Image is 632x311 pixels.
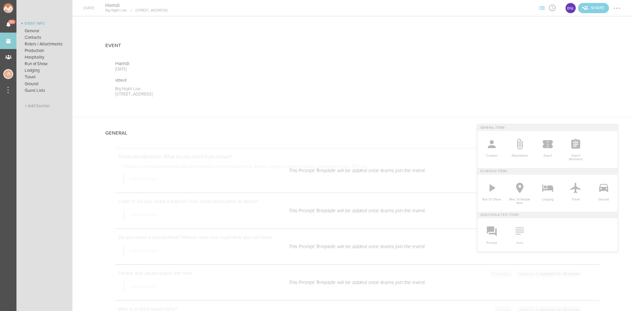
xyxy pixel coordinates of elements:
[16,61,72,67] a: Run of Show
[547,6,558,10] span: View Itinerary
[16,54,72,61] a: Hospitality
[115,91,343,97] p: [STREET_ADDRESS]
[481,238,502,245] span: Prompt
[509,151,530,158] span: Attachment
[506,218,534,251] a: Note
[16,67,72,74] a: Lodging
[115,66,343,72] p: [DATE]
[565,194,586,201] span: Travel
[16,28,72,34] a: General
[506,131,534,164] li: Attachment
[578,3,609,13] div: Share
[590,175,618,208] a: Ground
[105,2,168,9] h4: Hamdi
[537,151,558,158] span: Guest
[105,43,121,48] h4: Event
[478,175,506,208] li: Run Of Show
[3,3,40,13] img: NOMAD
[105,130,127,136] h4: General
[562,131,590,168] li: Guest Allotment
[478,131,506,164] li: Contact
[478,218,506,251] li: Prompt
[25,104,50,109] span: + Add Section
[534,131,562,164] li: Guest
[16,87,72,94] a: Guest Lists
[115,86,343,91] p: Big Night Live
[8,20,15,24] span: 60
[127,8,168,13] p: [STREET_ADDRESS]
[478,168,618,174] h6: Schedule Items
[509,238,530,245] span: Note
[478,124,618,131] h6: General Items
[509,194,530,205] span: Misc Schedule Item
[481,151,502,158] span: Contact
[565,2,576,14] div: Big Night Live
[534,175,562,208] a: Lodging
[565,151,586,161] span: Guest Allotment
[565,2,576,14] div: BNL
[593,194,614,201] span: Ground
[481,194,502,201] span: Run Of Show
[3,69,13,79] div: Jessica Smith
[16,20,72,28] a: Event Info
[537,194,558,201] span: Lodging
[537,6,547,10] span: View Sections
[105,8,127,13] p: Big Night Live
[16,74,72,80] a: Travel
[16,41,72,47] a: Riders / Attachments
[115,78,343,83] div: Venue
[16,34,72,41] a: Contacts
[478,212,618,218] h6: Question & Text Items
[115,61,343,66] p: Hamdi
[506,175,534,212] a: Misc Schedule Item
[578,3,609,13] a: Invite teams to the Event
[16,47,72,54] a: Production
[16,81,72,87] a: Ground
[562,175,590,208] a: Travel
